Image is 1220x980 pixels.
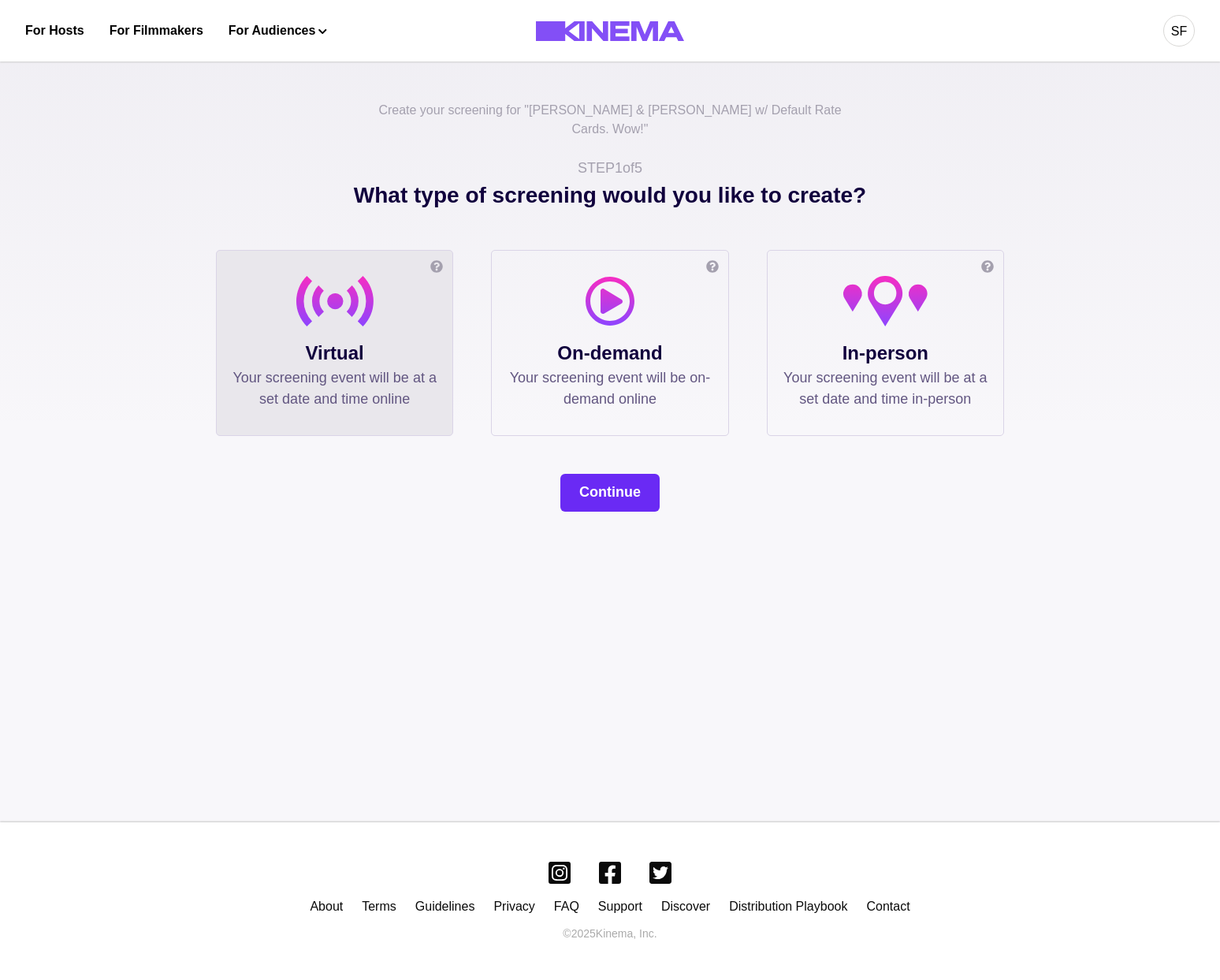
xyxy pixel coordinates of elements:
[25,21,84,40] a: For Hosts
[362,900,396,913] a: Terms
[578,158,642,179] p: STEP 1 of 5
[729,900,847,913] a: Distribution Playbook
[374,101,846,158] p: Create your screening for " [PERSON_NAME] & [PERSON_NAME] w/ Default Rate Cards. Wow! "
[783,339,988,367] p: In-person
[508,339,712,367] p: On-demand
[661,900,710,913] a: Discover
[1171,22,1187,41] div: SF
[415,900,475,913] a: Guidelines
[232,339,437,367] p: Virtual
[697,260,728,273] button: Info
[554,900,579,913] a: FAQ
[563,926,656,942] p: © 2025 Kinema, Inc.
[972,260,1003,273] button: Info
[232,367,437,410] p: Your screening event will be at a set date and time online
[598,900,642,913] a: Support
[110,21,203,40] a: For Filmmakers
[493,900,534,913] a: Privacy
[560,474,660,512] button: Continue
[310,900,343,913] a: About
[866,900,909,913] a: Contact
[508,367,712,410] p: Your screening event will be on-demand online
[216,179,1004,250] p: What type of screening would you like to create?
[421,260,452,273] button: Info
[783,367,988,410] p: Your screening event will be at a set date and time in-person
[229,21,327,40] button: For Audiences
